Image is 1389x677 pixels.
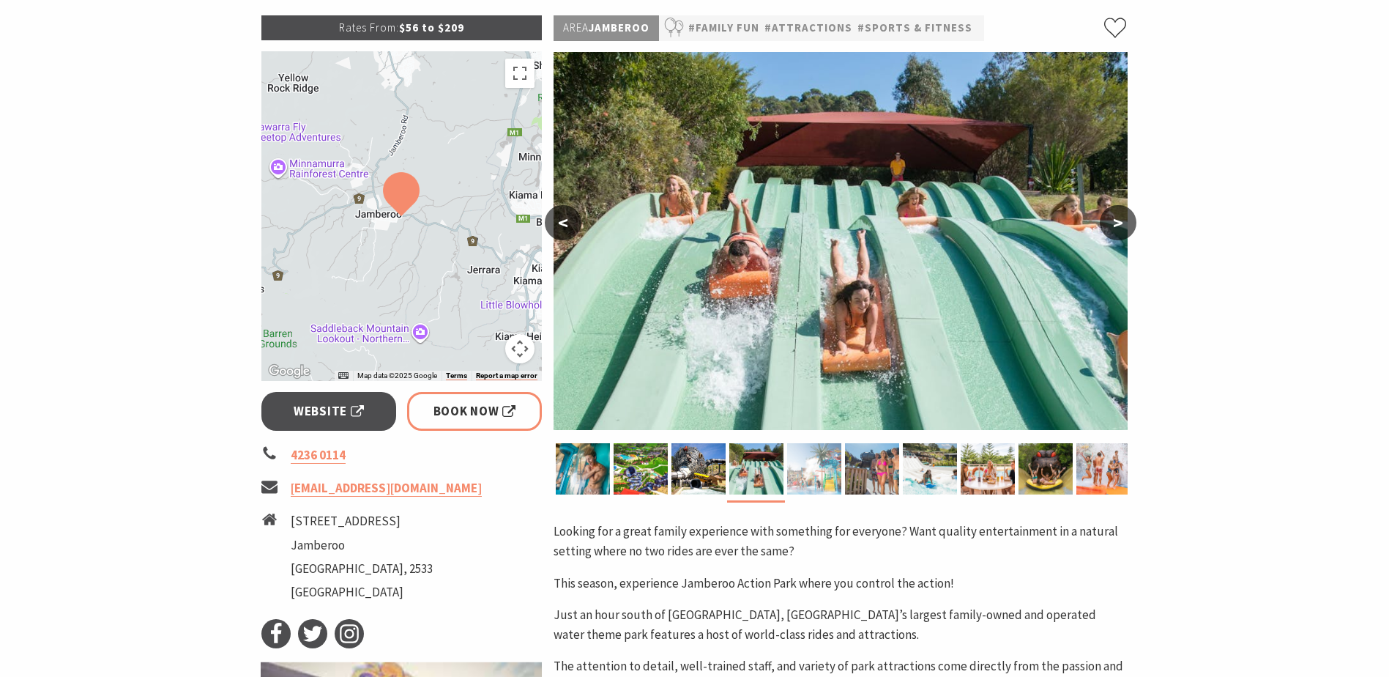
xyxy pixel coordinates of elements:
[291,536,433,555] li: Jamberoo
[357,371,437,380] span: Map data ©2025 Google
[671,443,726,495] img: The Perfect Storm
[291,480,482,497] a: [EMAIL_ADDRESS][DOMAIN_NAME]
[291,582,433,602] li: [GEOGRAPHIC_DATA]
[433,402,516,421] span: Book Now
[764,19,852,37] a: #Attractions
[857,19,972,37] a: #Sports & Fitness
[554,574,1128,593] p: This season, experience Jamberoo Action Park where you control the action!
[554,15,659,41] p: Jamberoo
[291,559,433,579] li: [GEOGRAPHIC_DATA], 2533
[1019,443,1073,495] img: Drop into the Darkness on The Taipan!
[554,522,1128,561] p: Looking for a great family experience with something for everyone? Want quality entertainment in ...
[261,392,397,431] a: Website
[505,59,535,88] button: Toggle fullscreen view
[446,371,467,380] a: Terms (opens in new tab)
[614,443,668,495] img: Jamberoo Action Park
[476,371,537,380] a: Report a map error
[294,402,364,421] span: Website
[291,447,346,464] a: 4236 0114
[688,19,759,37] a: #Family Fun
[545,205,581,240] button: <
[339,21,399,34] span: Rates From:
[961,443,1015,495] img: Bombora Seafood Bombora Scoop
[563,21,589,34] span: Area
[265,362,313,381] a: Open this area in Google Maps (opens a new window)
[903,443,957,495] img: Feel The Rush, race your mates - Octo-Racer, only at Jamberoo Action Park
[261,15,543,40] p: $56 to $209
[787,443,841,495] img: Jamberoo Action Park
[338,371,349,381] button: Keyboard shortcuts
[556,443,610,495] img: A Truly Hair Raising Experience - The Stinger, only at Jamberoo!
[407,392,543,431] a: Book Now
[554,52,1128,430] img: only at Jamberoo...where you control the action!
[291,511,433,531] li: [STREET_ADDRESS]
[845,443,899,495] img: Jamberoo...where you control the Action!
[505,334,535,363] button: Map camera controls
[729,443,783,495] img: only at Jamberoo...where you control the action!
[265,362,313,381] img: Google
[554,605,1128,645] p: Just an hour south of [GEOGRAPHIC_DATA], [GEOGRAPHIC_DATA]’s largest family-owned and operated wa...
[1100,205,1136,240] button: >
[1076,443,1131,495] img: Fun for everyone at Banjo's Billabong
